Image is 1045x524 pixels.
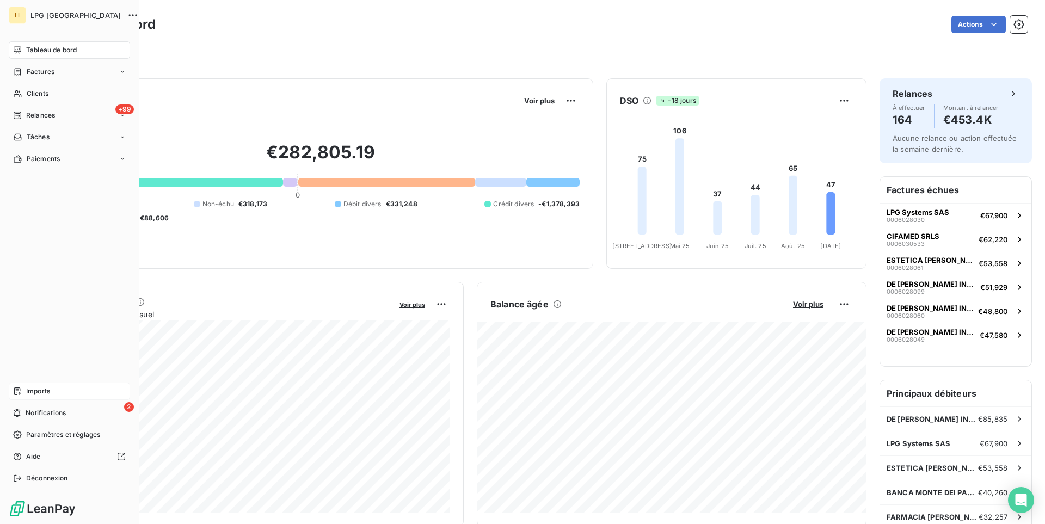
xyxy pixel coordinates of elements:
span: -€1,378,393 [538,199,580,209]
span: Relances [26,110,55,120]
span: 0006028030 [887,217,925,223]
span: €40,260 [978,488,1007,497]
span: 0006028061 [887,264,923,271]
span: ESTETICA [PERSON_NAME] IN [887,464,978,472]
span: Clients [27,89,48,98]
span: Déconnexion [26,473,68,483]
h6: Balance âgée [490,298,549,311]
span: DE [PERSON_NAME] INTERNATIONAL BV [887,280,976,288]
span: DE [PERSON_NAME] INTERNATIONAL BV [887,415,978,423]
span: Aide [26,452,41,461]
span: €53,558 [978,464,1007,472]
h6: DSO [620,94,638,107]
span: 0 [296,190,300,199]
span: Tâches [27,132,50,142]
tspan: [DATE] [820,242,841,250]
h4: €453.4K [943,111,999,128]
button: DE [PERSON_NAME] INTERNATIONAL BV0006028099€51,929 [880,275,1031,299]
h2: €282,805.19 [62,141,580,174]
h6: Principaux débiteurs [880,380,1031,406]
a: Aide [9,448,130,465]
span: Imports [26,386,50,396]
span: DE [PERSON_NAME] INTERNATIONAL BV [887,304,974,312]
span: Montant à relancer [943,104,999,111]
span: €47,580 [980,331,1007,340]
img: Logo LeanPay [9,500,76,517]
span: Paiements [27,154,60,164]
tspan: [STREET_ADDRESS] [612,242,671,250]
div: Open Intercom Messenger [1008,487,1034,513]
span: 0006028060 [887,312,925,319]
span: BANCA MONTE DEI PASCHI DI SIENA SPA [887,488,978,497]
span: Chiffre d'affaires mensuel [62,309,392,320]
span: Crédit divers [493,199,534,209]
button: DE [PERSON_NAME] INTERNATIONAL BV0006028049€47,580 [880,323,1031,347]
h6: Factures échues [880,177,1031,203]
button: LPG Systems SAS0006028030€67,900 [880,203,1031,227]
span: Tableau de bord [26,45,77,55]
h6: Relances [893,87,932,100]
span: Notifications [26,408,66,418]
span: €318,173 [238,199,267,209]
span: 2 [124,402,134,412]
span: 0006028099 [887,288,925,295]
span: 0006030533 [887,241,925,247]
span: €85,835 [978,415,1007,423]
span: +99 [115,104,134,114]
span: Non-échu [202,199,234,209]
button: ESTETICA [PERSON_NAME] IN0006028061€53,558 [880,251,1031,275]
span: €51,929 [980,283,1007,292]
span: €48,800 [978,307,1007,316]
span: -€88,606 [137,213,169,223]
tspan: Juin 25 [706,242,729,250]
span: FARMACIA [PERSON_NAME] [PERSON_NAME] [887,513,979,521]
button: Actions [951,16,1006,33]
button: DE [PERSON_NAME] INTERNATIONAL BV0006028060€48,800 [880,299,1031,323]
span: 0006028049 [887,336,925,343]
span: Factures [27,67,54,77]
span: Voir plus [399,301,425,309]
button: Voir plus [521,96,558,106]
div: LI [9,7,26,24]
span: €62,220 [979,235,1007,244]
span: €32,257 [979,513,1007,521]
tspan: Mai 25 [670,242,690,250]
span: Voir plus [793,300,823,309]
tspan: Juil. 25 [745,242,766,250]
span: Débit divers [343,199,382,209]
span: LPG Systems SAS [887,439,950,448]
span: LPG Systems SAS [887,208,949,217]
span: €53,558 [979,259,1007,268]
span: LPG [GEOGRAPHIC_DATA] [30,11,121,20]
span: €331,248 [386,199,417,209]
span: ESTETICA [PERSON_NAME] IN [887,256,974,264]
span: -18 jours [656,96,699,106]
span: DE [PERSON_NAME] INTERNATIONAL BV [887,328,975,336]
h4: 164 [893,111,925,128]
span: €67,900 [980,211,1007,220]
span: €67,900 [980,439,1007,448]
span: Voir plus [524,96,555,105]
button: CIFAMED SRLS0006030533€62,220 [880,227,1031,251]
span: Aucune relance ou action effectuée la semaine dernière. [893,134,1017,153]
tspan: Août 25 [781,242,805,250]
button: Voir plus [396,299,428,309]
span: CIFAMED SRLS [887,232,939,241]
span: À effectuer [893,104,925,111]
span: Paramètres et réglages [26,430,100,440]
button: Voir plus [790,299,827,309]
